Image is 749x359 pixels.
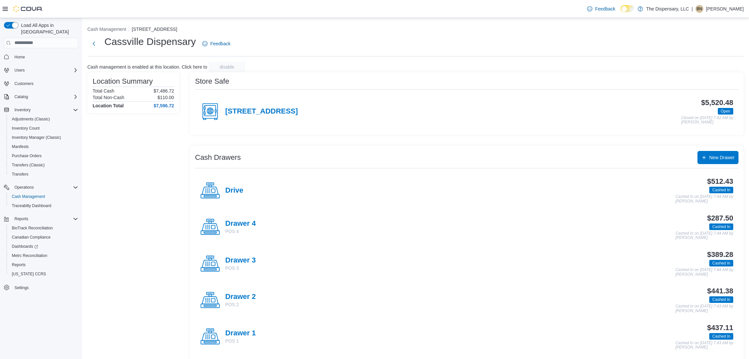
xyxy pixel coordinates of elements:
[1,283,81,292] button: Settings
[7,269,81,279] button: [US_STATE] CCRS
[709,333,733,340] span: Cashed In
[12,284,31,292] a: Settings
[14,54,25,60] span: Home
[7,170,81,179] button: Transfers
[12,244,38,249] span: Dashboards
[220,64,234,70] span: disable
[12,225,53,231] span: BioTrack Reconciliation
[87,37,100,50] button: Next
[7,260,81,269] button: Reports
[718,108,733,115] span: Open
[14,107,31,113] span: Inventory
[707,251,733,259] h3: $389.28
[12,183,78,191] span: Operations
[93,77,153,85] h3: Location Summary
[12,66,78,74] span: Users
[87,27,126,32] button: Cash Management
[1,52,81,62] button: Home
[14,81,33,86] span: Customers
[12,271,46,277] span: [US_STATE] CCRS
[225,329,256,338] h4: Drawer 1
[12,203,51,208] span: Traceabilty Dashboard
[7,115,81,124] button: Adjustments (Classic)
[7,133,81,142] button: Inventory Manager (Classic)
[12,53,78,61] span: Home
[9,202,78,210] span: Traceabilty Dashboard
[12,283,78,291] span: Settings
[7,142,81,151] button: Manifests
[14,285,29,290] span: Settings
[9,270,49,278] a: [US_STATE] CCRS
[646,5,689,13] p: The Dispensary, LLC
[692,5,693,13] p: |
[1,214,81,223] button: Reports
[7,242,81,251] a: Dashboards
[132,27,177,32] button: [STREET_ADDRESS]
[9,124,78,132] span: Inventory Count
[712,187,730,193] span: Cashed In
[701,99,733,107] h3: $5,520.48
[706,5,744,13] p: [PERSON_NAME]
[1,66,81,75] button: Users
[12,215,31,223] button: Reports
[225,293,256,301] h4: Drawer 2
[12,262,26,267] span: Reports
[675,231,733,240] p: Cashed In on [DATE] 7:44 AM by [PERSON_NAME]
[681,116,733,125] p: Closed on [DATE] 7:42 AM by [PERSON_NAME]
[707,178,733,185] h3: $512.43
[709,296,733,303] span: Cashed In
[621,5,634,12] input: Dark Mode
[12,79,78,88] span: Customers
[675,268,733,277] p: Cashed In on [DATE] 7:44 AM by [PERSON_NAME]
[1,79,81,88] button: Customers
[697,151,738,164] button: New Drawer
[1,183,81,192] button: Operations
[200,37,233,50] a: Feedback
[9,243,78,250] span: Dashboards
[209,62,245,72] button: disable
[7,192,81,201] button: Cash Management
[87,64,207,70] p: Cash management is enabled at this location. Click here to
[225,301,256,308] p: POS 2
[12,172,28,177] span: Transfers
[712,333,730,339] span: Cashed In
[12,215,78,223] span: Reports
[709,223,733,230] span: Cashed In
[195,154,241,161] h3: Cash Drawers
[12,162,45,168] span: Transfers (Classic)
[154,88,174,94] p: $7,486.72
[18,22,78,35] span: Load All Apps in [GEOGRAPHIC_DATA]
[707,214,733,222] h3: $287.50
[12,135,61,140] span: Inventory Manager (Classic)
[9,233,53,241] a: Canadian Compliance
[12,106,33,114] button: Inventory
[9,170,31,178] a: Transfers
[9,233,78,241] span: Canadian Compliance
[7,251,81,260] button: Metrc Reconciliation
[13,6,43,12] img: Cova
[9,161,78,169] span: Transfers (Classic)
[225,256,256,265] h4: Drawer 3
[154,103,174,108] h4: $7,596.72
[721,108,730,114] span: Open
[12,53,28,61] a: Home
[9,115,78,123] span: Adjustments (Classic)
[9,115,53,123] a: Adjustments (Classic)
[9,134,78,141] span: Inventory Manager (Classic)
[7,160,81,170] button: Transfers (Classic)
[7,223,81,233] button: BioTrack Reconciliation
[93,95,124,100] h6: Total Non-Cash
[697,5,702,13] span: BN
[7,124,81,133] button: Inventory Count
[9,252,78,260] span: Metrc Reconciliation
[9,261,28,269] a: Reports
[9,243,41,250] a: Dashboards
[195,77,229,85] h3: Store Safe
[709,187,733,193] span: Cashed In
[1,92,81,101] button: Catalog
[225,228,256,235] p: POS 4
[12,116,50,122] span: Adjustments (Classic)
[12,80,36,88] a: Customers
[12,253,47,258] span: Metrc Reconciliation
[709,260,733,266] span: Cashed In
